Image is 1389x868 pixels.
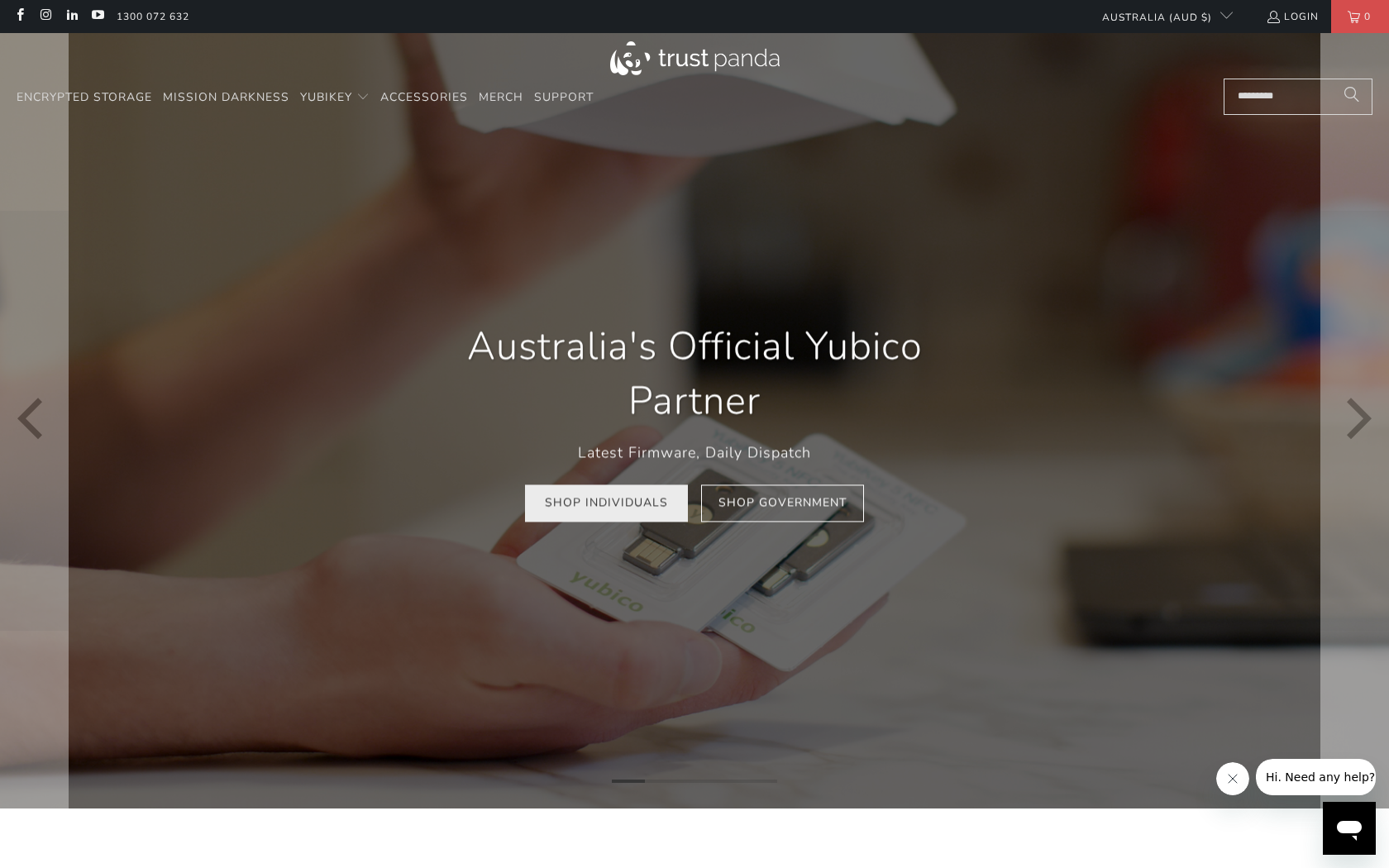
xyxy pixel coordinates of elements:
a: Merch [479,79,523,117]
a: Shop Government [701,485,864,522]
input: Search... [1224,79,1372,115]
nav: Translation missing: en.navigation.header.main_nav [17,79,594,117]
a: Support [534,79,594,117]
img: Trust Panda Australia [610,41,780,75]
a: Trust Panda Australia on LinkedIn [64,10,79,23]
li: Page dot 4 [711,780,744,783]
span: Accessories [380,89,468,105]
a: Trust Panda Australia on Instagram [38,10,52,23]
span: Encrypted Storage [17,89,152,105]
h1: Australia's Official Yubico Partner [422,319,967,428]
a: Accessories [380,79,468,117]
span: YubiKey [300,89,352,105]
a: Login [1266,7,1319,26]
span: Merch [479,89,523,105]
iframe: Close message [1216,762,1249,795]
a: Trust Panda Australia on Facebook [12,10,26,23]
summary: YubiKey [300,79,370,117]
li: Page dot 1 [612,780,645,783]
a: Trust Panda Australia on YouTube [90,10,104,23]
a: 1300 072 632 [117,7,189,26]
p: Latest Firmware, Daily Dispatch [422,441,967,465]
li: Page dot 2 [645,780,678,783]
a: Encrypted Storage [17,79,152,117]
li: Page dot 3 [678,780,711,783]
a: Shop Individuals [525,485,688,522]
span: Support [534,89,594,105]
iframe: Message from company [1256,759,1376,795]
button: Search [1331,79,1372,115]
li: Page dot 5 [744,780,777,783]
a: Mission Darkness [163,79,289,117]
iframe: Button to launch messaging window [1323,802,1376,855]
span: Mission Darkness [163,89,289,105]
